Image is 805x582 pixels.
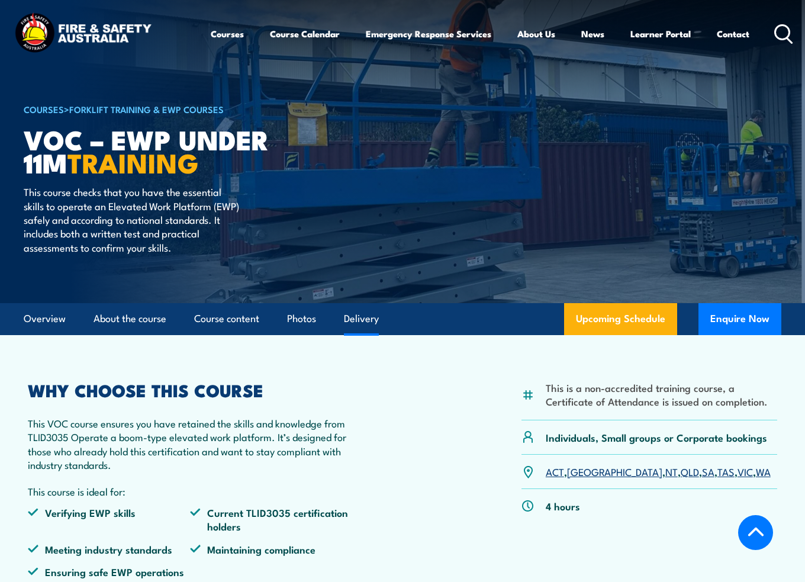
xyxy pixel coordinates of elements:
a: [GEOGRAPHIC_DATA] [567,464,662,478]
p: 4 hours [546,499,580,513]
a: VIC [738,464,753,478]
strong: TRAINING [67,142,199,182]
a: SA [702,464,714,478]
a: Overview [24,303,66,335]
p: This course is ideal for: [28,484,353,498]
a: WA [756,464,771,478]
a: About the course [94,303,166,335]
a: Delivery [344,303,379,335]
a: About Us [517,20,555,48]
a: TAS [717,464,735,478]
a: Course content [194,303,259,335]
a: Contact [717,20,749,48]
p: This VOC course ensures you have retained the skills and knowledge from TLID3035 Operate a boom-t... [28,416,353,472]
p: , , , , , , , [546,465,771,478]
a: Emergency Response Services [366,20,491,48]
a: Learner Portal [630,20,691,48]
li: Current TLID3035 certification holders [190,506,352,533]
li: Verifying EWP skills [28,506,190,533]
a: COURSES [24,102,64,115]
a: Courses [211,20,244,48]
a: Photos [287,303,316,335]
li: Ensuring safe EWP operations [28,565,190,578]
li: This is a non-accredited training course, a Certificate of Attendance is issued on completion. [546,381,777,409]
a: QLD [681,464,699,478]
a: Upcoming Schedule [564,303,677,335]
h2: WHY CHOOSE THIS COURSE [28,382,353,397]
a: ACT [546,464,564,478]
p: This course checks that you have the essential skills to operate an Elevated Work Platform (EWP) ... [24,185,240,254]
li: Meeting industry standards [28,542,190,556]
a: Course Calendar [270,20,340,48]
p: Individuals, Small groups or Corporate bookings [546,430,767,444]
a: NT [665,464,678,478]
h1: VOC – EWP under 11m [24,127,316,173]
h6: > [24,102,316,116]
button: Enquire Now [698,303,781,335]
li: Maintaining compliance [190,542,352,556]
a: Forklift Training & EWP Courses [69,102,224,115]
a: News [581,20,604,48]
